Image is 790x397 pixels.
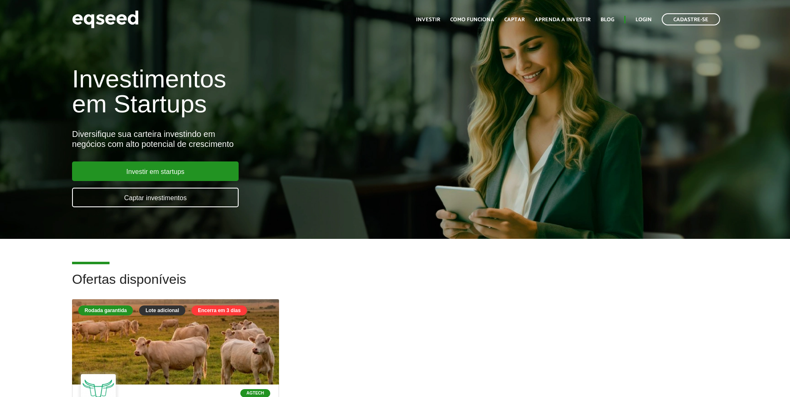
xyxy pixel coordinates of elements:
[450,17,494,22] a: Como funciona
[504,17,525,22] a: Captar
[192,305,247,315] div: Encerra em 3 dias
[72,188,239,207] a: Captar investimentos
[662,13,720,25] a: Cadastre-se
[78,305,133,315] div: Rodada garantida
[72,161,239,181] a: Investir em startups
[72,67,455,117] h1: Investimentos em Startups
[535,17,591,22] a: Aprenda a investir
[72,8,139,30] img: EqSeed
[601,17,614,22] a: Blog
[72,129,455,149] div: Diversifique sua carteira investindo em negócios com alto potencial de crescimento
[139,305,185,315] div: Lote adicional
[635,17,652,22] a: Login
[72,272,718,299] h2: Ofertas disponíveis
[416,17,440,22] a: Investir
